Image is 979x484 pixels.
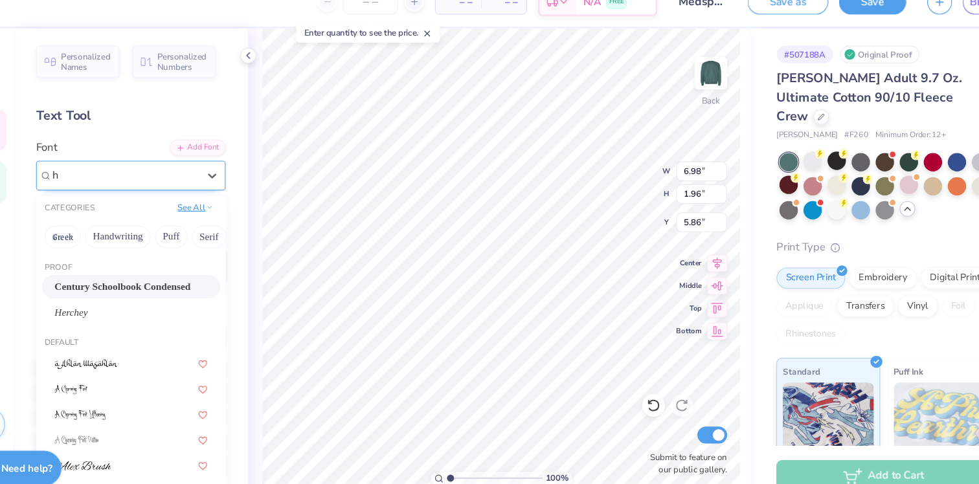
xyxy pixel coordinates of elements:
[634,434,712,457] label: Submit to feature on our public gallery.
[14,96,45,106] span: Image AI
[188,228,218,248] button: Puff
[603,18,617,27] span: FREE
[763,355,797,368] span: Standard
[16,239,42,250] span: Upload
[665,320,688,329] span: Bottom
[317,42,449,60] div: Enter quantity to see the price.
[6,335,52,356] span: Clipart & logos
[819,140,841,151] span: # F260
[665,258,688,267] span: Center
[79,330,253,341] div: Default
[757,63,809,79] div: # 507188A
[757,292,809,311] div: Applique
[665,299,688,308] span: Top
[757,85,927,135] span: [PERSON_NAME] Adult 9.7 Oz. Ultimate Cotton 90/10 Fleece Crew
[684,75,710,101] img: Back
[864,355,892,368] span: Puff Ink
[927,12,953,34] a: BB
[201,149,253,164] div: Add Font
[47,444,94,456] strong: Need help?
[96,277,220,291] span: Century Schoolbook Condensed
[580,16,596,30] span: N/A
[87,206,133,217] div: CATEGORIES
[124,228,184,248] button: Handwriting
[96,373,126,382] img: A Charming Font
[190,69,236,87] span: Personalized Numbers
[730,12,804,34] button: Save as
[102,69,148,87] span: Personalized Names
[453,16,478,30] span: – –
[757,318,820,337] div: Rhinestones
[205,204,245,217] button: See All
[96,300,126,314] span: Herchey
[87,228,120,248] button: Greek
[96,420,136,429] img: A Charming Font Outline
[814,12,875,34] button: Save
[96,350,153,359] img: a Ahlan Wasahlan
[79,261,253,272] div: Proof
[934,16,947,30] span: BB
[79,118,253,136] div: Text Tool
[889,266,952,285] div: Digital Print
[868,292,905,311] div: Vinyl
[848,140,912,151] span: Minimum Order: 12 +
[14,393,45,404] span: Decorate
[15,144,43,154] span: Designs
[864,371,948,436] img: Puff Ink
[813,292,864,311] div: Transfers
[546,453,567,465] span: 100 %
[665,278,688,287] span: Middle
[96,467,177,476] img: AlphaShapes xmas balls
[688,107,705,119] div: Back
[757,140,813,151] span: [PERSON_NAME]
[657,10,721,36] input: Untitled Design
[14,192,45,202] span: Add Text
[19,287,39,298] span: Greek
[815,63,888,79] div: Original Proof
[360,11,411,34] input: – –
[79,149,98,164] label: Font
[96,443,148,452] img: Alex Brush
[221,228,253,248] button: Serif
[757,266,820,285] div: Screen Print
[824,266,885,285] div: Embroidery
[908,292,939,311] div: Foil
[757,240,953,255] div: Print Type
[494,16,520,30] span: – –
[763,371,846,436] img: Standard
[96,397,142,406] img: A Charming Font Leftleaning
